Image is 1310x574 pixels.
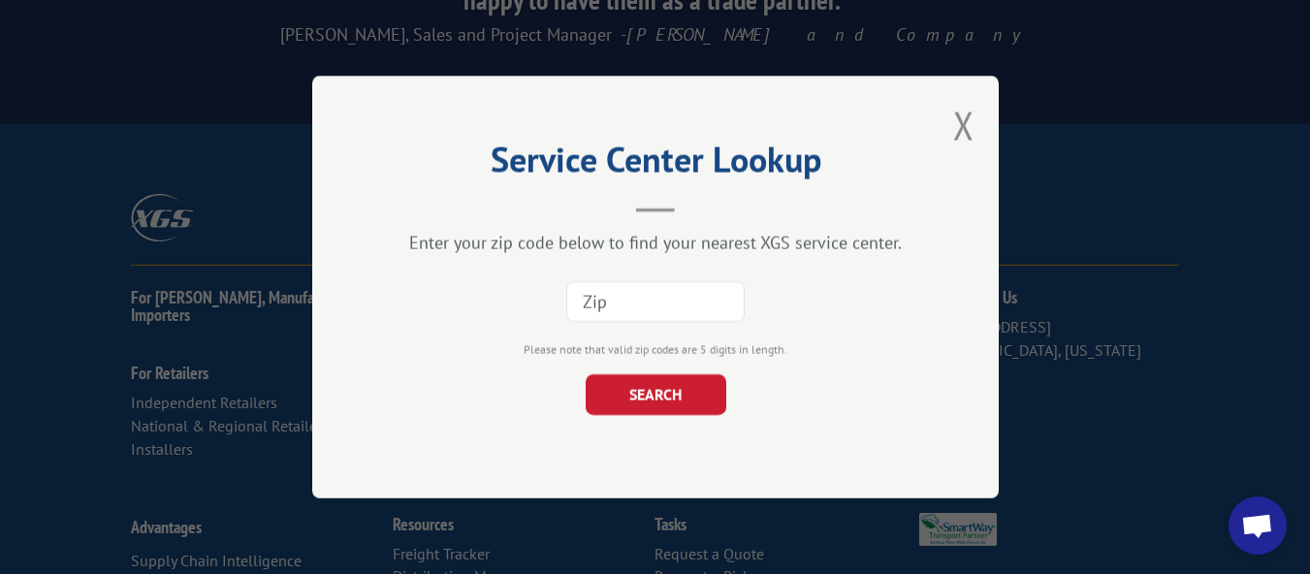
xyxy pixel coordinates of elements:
div: Enter your zip code below to find your nearest XGS service center. [409,232,902,254]
h2: Service Center Lookup [409,146,902,183]
input: Zip [566,281,745,322]
div: Open chat [1229,496,1287,555]
button: SEARCH [585,374,725,415]
div: Please note that valid zip codes are 5 digits in length. [409,341,902,359]
button: Close modal [953,100,975,151]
